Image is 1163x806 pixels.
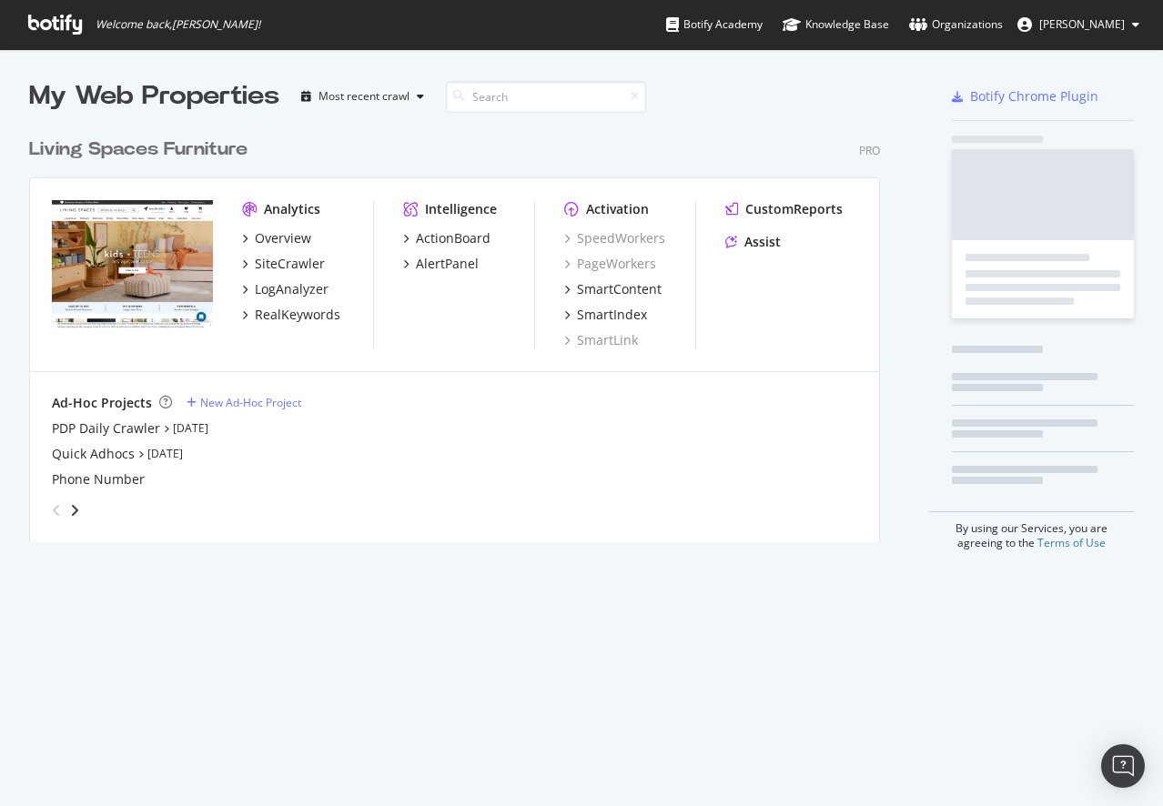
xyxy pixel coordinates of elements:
a: Quick Adhocs [52,445,135,463]
a: SmartLink [564,331,638,349]
div: Activation [586,200,649,218]
div: Analytics [264,200,320,218]
input: Search [446,81,646,113]
div: angle-left [45,496,68,525]
div: Organizations [909,15,1003,34]
div: Ad-Hoc Projects [52,394,152,412]
a: Assist [725,233,781,251]
div: Botify Chrome Plugin [970,87,1098,106]
div: Knowledge Base [783,15,889,34]
div: SmartContent [577,280,662,298]
div: Most recent crawl [319,91,410,102]
a: RealKeywords [242,306,340,324]
a: Overview [242,229,311,247]
div: LogAnalyzer [255,280,329,298]
a: New Ad-Hoc Project [187,395,301,410]
div: Botify Academy [666,15,763,34]
div: angle-right [68,501,81,519]
div: Intelligence [425,200,497,218]
a: PDP Daily Crawler [52,419,160,438]
a: CustomReports [725,200,843,218]
div: New Ad-Hoc Project [200,395,301,410]
button: Most recent crawl [294,82,431,111]
div: CustomReports [745,200,843,218]
div: Assist [744,233,781,251]
div: Pro [859,143,880,158]
img: livingspaces.com [52,200,213,329]
a: SmartIndex [564,306,647,324]
div: Overview [255,229,311,247]
a: SpeedWorkers [564,229,665,247]
a: Phone Number [52,470,145,489]
div: Living Spaces Furniture [29,136,248,163]
a: PageWorkers [564,255,656,273]
div: ActionBoard [416,229,490,247]
a: AlertPanel [403,255,479,273]
div: By using our Services, you are agreeing to the [929,511,1134,550]
div: AlertPanel [416,255,479,273]
div: SmartIndex [577,306,647,324]
a: LogAnalyzer [242,280,329,298]
div: RealKeywords [255,306,340,324]
a: [DATE] [147,446,183,461]
span: Elizabeth Garcia [1039,16,1125,32]
a: Living Spaces Furniture [29,136,255,163]
a: Terms of Use [1037,535,1106,550]
a: [DATE] [173,420,208,436]
div: SiteCrawler [255,255,325,273]
a: SiteCrawler [242,255,325,273]
div: My Web Properties [29,78,279,115]
a: Botify Chrome Plugin [952,87,1098,106]
div: grid [29,115,895,542]
a: SmartContent [564,280,662,298]
div: Open Intercom Messenger [1101,744,1145,788]
a: ActionBoard [403,229,490,247]
button: [PERSON_NAME] [1003,10,1154,39]
span: Welcome back, [PERSON_NAME] ! [96,17,260,32]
